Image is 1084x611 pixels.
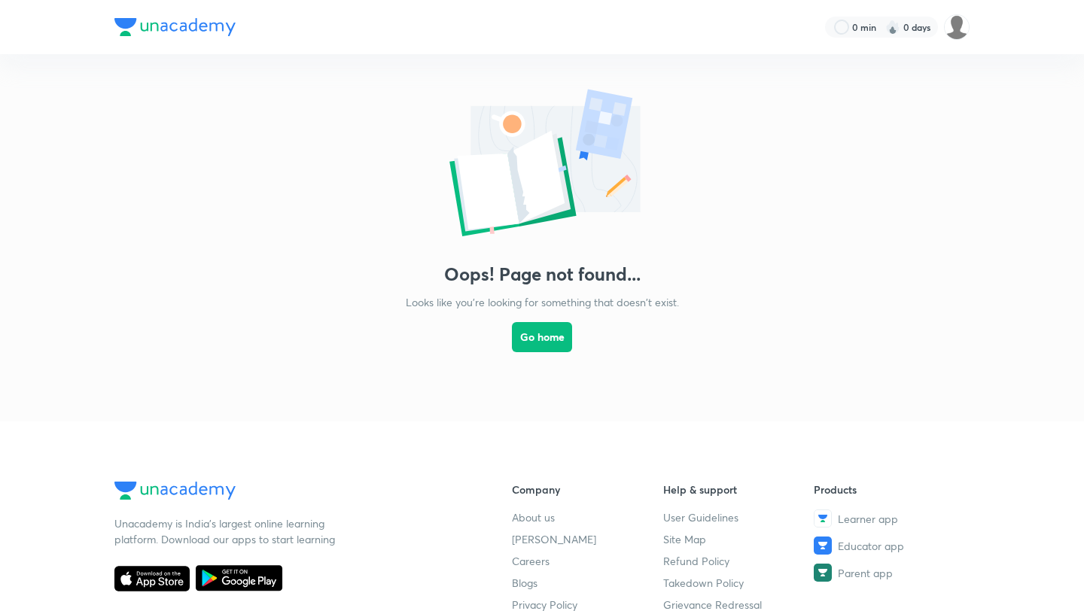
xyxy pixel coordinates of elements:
span: Learner app [838,511,898,527]
img: Company Logo [114,18,236,36]
a: About us [512,509,663,525]
img: Educator app [814,537,832,555]
a: Educator app [814,537,965,555]
h6: Products [814,482,965,497]
a: Learner app [814,509,965,527]
a: Refund Policy [663,553,815,569]
img: streak [885,20,900,35]
img: Learner app [814,509,832,527]
a: Blogs [512,575,663,591]
a: Company Logo [114,482,464,503]
span: Parent app [838,565,893,581]
h6: Company [512,482,663,497]
a: User Guidelines [663,509,815,525]
span: Educator app [838,538,904,554]
img: error [391,84,693,245]
span: Careers [512,553,550,569]
img: Ajit [944,14,970,40]
p: Looks like you're looking for something that doesn't exist. [406,294,679,310]
a: Go home [512,310,572,391]
a: Careers [512,553,663,569]
h6: Help & support [663,482,815,497]
a: Site Map [663,531,815,547]
p: Unacademy is India’s largest online learning platform. Download our apps to start learning [114,515,340,547]
a: Parent app [814,564,965,582]
a: [PERSON_NAME] [512,531,663,547]
img: Parent app [814,564,832,582]
button: Go home [512,322,572,352]
a: Takedown Policy [663,575,815,591]
h3: Oops! Page not found... [444,263,641,285]
img: Company Logo [114,482,236,500]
